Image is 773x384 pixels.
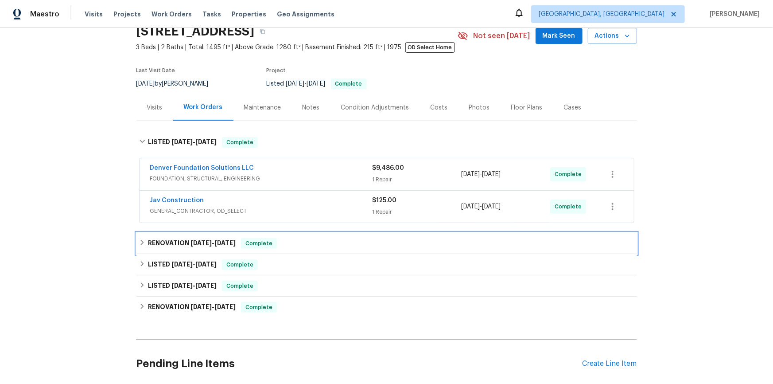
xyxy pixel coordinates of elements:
[303,103,320,112] div: Notes
[223,138,257,147] span: Complete
[113,10,141,19] span: Projects
[151,10,192,19] span: Work Orders
[136,254,637,275] div: LISTED [DATE]-[DATE]Complete
[190,240,236,246] span: -
[461,202,501,211] span: -
[706,10,760,19] span: [PERSON_NAME]
[171,139,217,145] span: -
[461,171,480,177] span: [DATE]
[171,261,193,267] span: [DATE]
[286,81,305,87] span: [DATE]
[564,103,582,112] div: Cases
[536,28,583,44] button: Mark Seen
[136,78,219,89] div: by [PERSON_NAME]
[341,103,409,112] div: Condition Adjustments
[511,103,543,112] div: Floor Plans
[373,208,462,216] div: 1 Repair
[286,81,326,87] span: -
[255,24,271,39] button: Copy Address
[30,10,59,19] span: Maestro
[171,282,193,289] span: [DATE]
[136,68,175,73] span: Last Visit Date
[214,240,236,246] span: [DATE]
[431,103,448,112] div: Costs
[223,282,257,290] span: Complete
[555,170,585,179] span: Complete
[307,81,326,87] span: [DATE]
[474,31,530,40] span: Not seen [DATE]
[242,239,276,248] span: Complete
[405,42,455,53] span: OD Select Home
[150,165,254,171] a: Denver Foundation Solutions LLC
[190,304,212,310] span: [DATE]
[136,128,637,157] div: LISTED [DATE]-[DATE]Complete
[148,281,217,291] h6: LISTED
[202,11,221,17] span: Tasks
[136,297,637,318] div: RENOVATION [DATE]-[DATE]Complete
[277,10,334,19] span: Geo Assignments
[171,282,217,289] span: -
[150,197,204,204] a: Jav Construction
[171,261,217,267] span: -
[543,31,575,42] span: Mark Seen
[373,197,397,204] span: $125.00
[555,202,585,211] span: Complete
[195,261,217,267] span: [DATE]
[136,27,255,36] h2: [STREET_ADDRESS]
[242,303,276,312] span: Complete
[267,81,367,87] span: Listed
[148,302,236,313] h6: RENOVATION
[469,103,490,112] div: Photos
[482,204,501,210] span: [DATE]
[150,207,373,216] span: GENERAL_CONTRACTOR, OD_SELECT
[148,259,217,270] h6: LISTED
[136,43,458,52] span: 3 Beds | 2 Baths | Total: 1495 ft² | Above Grade: 1280 ft² | Basement Finished: 215 ft² | 1975
[190,304,236,310] span: -
[148,137,217,148] h6: LISTED
[136,275,637,297] div: LISTED [DATE]-[DATE]Complete
[461,204,480,210] span: [DATE]
[482,171,501,177] span: [DATE]
[583,360,637,368] div: Create Line Item
[85,10,103,19] span: Visits
[373,175,462,184] div: 1 Repair
[267,68,286,73] span: Project
[150,174,373,183] span: FOUNDATION, STRUCTURAL, ENGINEERING
[171,139,193,145] span: [DATE]
[595,31,630,42] span: Actions
[214,304,236,310] span: [DATE]
[195,282,217,289] span: [DATE]
[147,103,163,112] div: Visits
[190,240,212,246] span: [DATE]
[148,238,236,249] h6: RENOVATION
[373,165,404,171] span: $9,486.00
[588,28,637,44] button: Actions
[244,103,281,112] div: Maintenance
[461,170,501,179] span: -
[136,81,155,87] span: [DATE]
[539,10,664,19] span: [GEOGRAPHIC_DATA], [GEOGRAPHIC_DATA]
[136,233,637,254] div: RENOVATION [DATE]-[DATE]Complete
[332,81,366,86] span: Complete
[184,103,223,112] div: Work Orders
[232,10,266,19] span: Properties
[195,139,217,145] span: [DATE]
[223,260,257,269] span: Complete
